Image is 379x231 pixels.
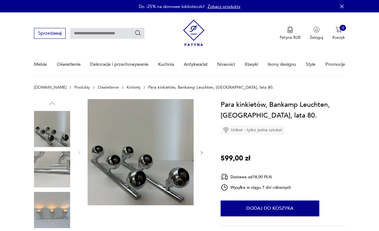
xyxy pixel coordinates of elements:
a: Oświetlenie [98,85,119,90]
img: Zdjęcie produktu Para kinkietów, Bankamp Leuchten, Niemcy, lata 80. [34,151,70,187]
a: Meble [34,53,47,75]
img: Ikona diamentu [223,127,229,133]
div: Dostawa od 18,00 PLN [221,173,291,181]
img: Ikona dostawy [221,173,228,181]
img: Zdjęcie produktu Para kinkietów, Bankamp Leuchten, Niemcy, lata 80. [34,111,70,147]
div: Wysyłka w ciągu 7 dni roboczych [221,184,291,191]
a: Kinkiety [127,85,141,90]
button: Patyna B2B [280,26,301,40]
img: Zdjęcie produktu Para kinkietów, Bankamp Leuchten, Niemcy, lata 80. [34,192,70,228]
div: 0 [340,25,346,31]
a: Ikony designu [268,53,296,75]
p: Patyna B2B [280,35,301,40]
img: Zdjęcie produktu Para kinkietów, Bankamp Leuchten, Niemcy, lata 80. [88,99,194,205]
p: 599,00 zł [221,153,250,164]
a: Zobacz produkty [208,3,241,10]
div: Unikat - tylko jedna sztuka! [221,125,285,135]
img: Patyna - sklep z meblami i dekoracjami vintage [183,17,204,48]
a: Antykwariat [184,53,208,75]
p: Koszyk [332,35,345,40]
img: Ikona medalu [287,26,293,33]
a: Style [306,53,316,75]
a: Dekoracje i przechowywanie [90,53,149,75]
button: Dodaj do koszyka [221,200,319,216]
button: Zaloguj [310,26,323,40]
a: Nowości [217,53,235,75]
a: [DOMAIN_NAME] [34,85,66,90]
a: Kuchnia [158,53,174,75]
h1: Para kinkietów, Bankamp Leuchten, [GEOGRAPHIC_DATA], lata 80. [221,99,345,121]
a: Oświetlenie [57,53,81,75]
a: Produkty [74,85,90,90]
a: Klasyki [245,53,258,75]
p: Do -25% na domowe biblioteczki! [139,3,205,10]
a: Sprzedawaj [34,32,65,36]
a: Ikona medaluPatyna B2B [280,26,301,40]
img: Ikonka użytkownika [313,26,320,33]
button: Sprzedawaj [34,28,65,38]
a: Promocje [325,53,345,75]
button: Szukaj [135,30,142,37]
button: 0Koszyk [332,26,345,40]
p: Zaloguj [310,35,323,40]
img: Ikona koszyka [336,26,342,33]
p: Para kinkietów, Bankamp Leuchten, [GEOGRAPHIC_DATA], lata 80. [148,85,274,90]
